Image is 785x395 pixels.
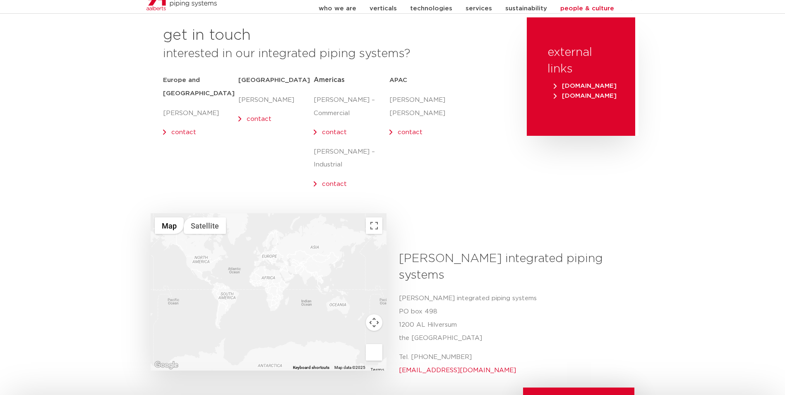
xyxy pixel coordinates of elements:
[314,145,389,172] p: [PERSON_NAME] – Industrial
[238,94,314,107] p: [PERSON_NAME]
[247,116,271,122] a: contact
[554,93,617,99] span: [DOMAIN_NAME]
[155,217,184,234] button: Show street map
[399,351,629,377] p: Tel. [PHONE_NUMBER]
[163,46,506,62] h3: interested in our integrated piping systems?
[184,217,226,234] button: Show satellite imagery
[370,368,384,372] a: Terms (opens in new tab)
[322,181,347,187] a: contact
[552,83,619,89] a: [DOMAIN_NAME]
[398,129,423,135] a: contact
[366,344,382,361] button: Drag Pegman onto the map to open Street View
[366,217,382,234] button: Toggle fullscreen view
[389,74,465,87] h5: APAC
[399,250,629,284] h3: [PERSON_NAME] integrated piping systems
[399,367,516,373] a: [EMAIL_ADDRESS][DOMAIN_NAME]
[163,26,251,46] h2: get in touch
[153,360,180,371] a: Open this area in Google Maps (opens a new window)
[322,129,347,135] a: contact
[171,129,196,135] a: contact
[389,94,465,120] p: [PERSON_NAME] [PERSON_NAME]
[547,44,615,77] h3: external links
[366,314,382,331] button: Map camera controls
[554,83,617,89] span: [DOMAIN_NAME]
[552,93,619,99] a: [DOMAIN_NAME]
[293,365,329,371] button: Keyboard shortcuts
[153,360,180,371] img: Google
[314,94,389,120] p: [PERSON_NAME] – Commercial
[163,107,238,120] p: [PERSON_NAME]
[334,365,365,370] span: Map data ©2025
[314,77,345,83] span: Americas
[163,77,235,96] strong: Europe and [GEOGRAPHIC_DATA]
[238,74,314,87] h5: [GEOGRAPHIC_DATA]
[399,292,629,345] p: [PERSON_NAME] integrated piping systems PO box 498 1200 AL Hilversum the [GEOGRAPHIC_DATA]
